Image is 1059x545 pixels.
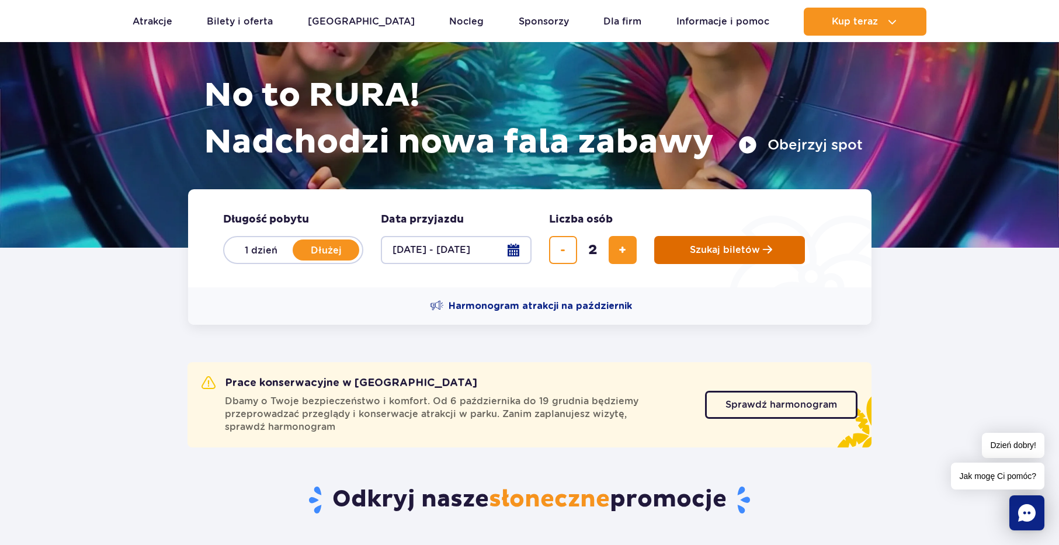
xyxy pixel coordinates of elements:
[951,463,1044,490] span: Jak mogę Ci pomóc?
[982,433,1044,458] span: Dzień dobry!
[430,299,632,313] a: Harmonogram atrakcji na październik
[293,238,360,262] label: Dłużej
[579,236,607,264] input: liczba biletów
[603,8,641,36] a: Dla firm
[489,485,610,514] span: słoneczne
[725,400,837,409] span: Sprawdź harmonogram
[188,189,871,287] form: Planowanie wizyty w Park of Poland
[308,8,415,36] a: [GEOGRAPHIC_DATA]
[449,300,632,313] span: Harmonogram atrakcji na październik
[676,8,769,36] a: Informacje i pomoc
[207,8,273,36] a: Bilety i oferta
[449,8,484,36] a: Nocleg
[705,391,857,419] a: Sprawdź harmonogram
[519,8,569,36] a: Sponsorzy
[133,8,172,36] a: Atrakcje
[549,236,577,264] button: usuń bilet
[690,245,760,255] span: Szukaj biletów
[188,485,871,515] h2: Odkryj nasze promocje
[223,213,309,227] span: Długość pobytu
[1009,495,1044,530] div: Chat
[225,395,691,433] span: Dbamy o Twoje bezpieczeństwo i komfort. Od 6 października do 19 grudnia będziemy przeprowadzać pr...
[832,16,878,27] span: Kup teraz
[804,8,926,36] button: Kup teraz
[202,376,477,390] h2: Prace konserwacyjne w [GEOGRAPHIC_DATA]
[609,236,637,264] button: dodaj bilet
[549,213,613,227] span: Liczba osób
[204,72,863,166] h1: No to RURA! Nadchodzi nowa fala zabawy
[654,236,805,264] button: Szukaj biletów
[381,213,464,227] span: Data przyjazdu
[381,236,532,264] button: [DATE] - [DATE]
[738,136,863,154] button: Obejrzyj spot
[228,238,294,262] label: 1 dzień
